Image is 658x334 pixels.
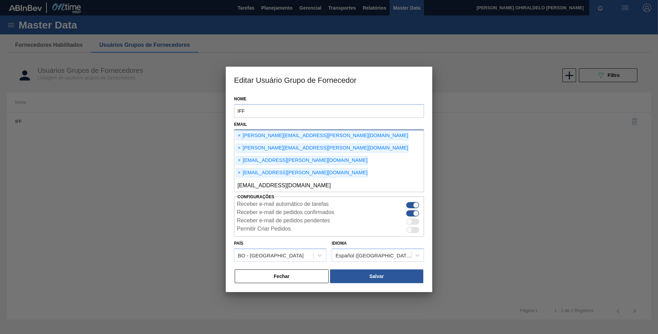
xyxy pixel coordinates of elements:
[336,252,412,258] div: Español ([GEOGRAPHIC_DATA])
[236,131,408,140] div: [PERSON_NAME][EMAIL_ADDRESS][PERSON_NAME][DOMAIN_NAME]
[235,269,329,283] button: Fechar
[237,226,290,234] label: Permitir Criar Pedidos
[234,94,424,104] label: Nome
[332,241,347,246] label: Idioma
[237,194,274,199] label: Configurações
[236,144,408,153] div: [PERSON_NAME][EMAIL_ADDRESS][PERSON_NAME][DOMAIN_NAME]
[226,67,432,93] h3: Editar Usuário Grupo de Fornecedor
[238,252,304,258] div: BO - [GEOGRAPHIC_DATA]
[234,122,247,127] label: Email
[236,132,243,140] span: ×
[236,144,243,152] span: ×
[330,269,423,283] button: Salvar
[236,168,368,177] div: [EMAIL_ADDRESS][PERSON_NAME][DOMAIN_NAME]
[236,169,243,177] span: ×
[236,156,368,165] div: [EMAIL_ADDRESS][PERSON_NAME][DOMAIN_NAME]
[236,156,243,165] span: ×
[237,201,329,209] label: Receber e-mail automático de tarefas
[234,241,243,246] label: País
[237,218,330,226] label: Receber e-mail de pedidos pendentes
[237,209,334,218] label: Receber e-mail de pedidos confirmados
